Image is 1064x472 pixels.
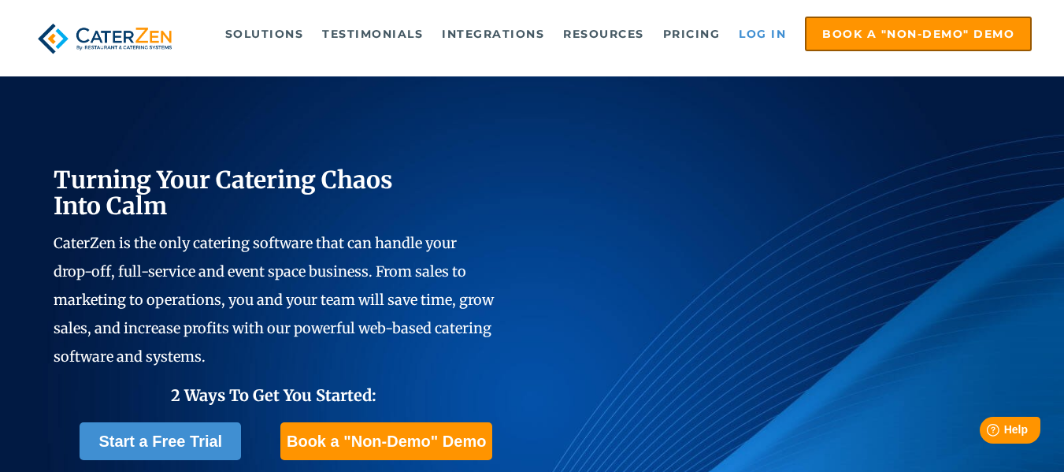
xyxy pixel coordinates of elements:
[731,18,794,50] a: Log in
[54,234,494,366] span: CaterZen is the only catering software that can handle your drop-off, full-service and event spac...
[555,18,652,50] a: Resources
[171,385,376,405] span: 2 Ways To Get You Started:
[54,165,393,221] span: Turning Your Catering Chaos Into Calm
[434,18,552,50] a: Integrations
[203,17,1032,51] div: Navigation Menu
[80,422,241,460] a: Start a Free Trial
[805,17,1032,51] a: Book a "Non-Demo" Demo
[924,411,1047,455] iframe: Help widget launcher
[217,18,312,50] a: Solutions
[314,18,431,50] a: Testimonials
[32,17,178,61] img: caterzen
[655,18,728,50] a: Pricing
[280,422,492,460] a: Book a "Non-Demo" Demo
